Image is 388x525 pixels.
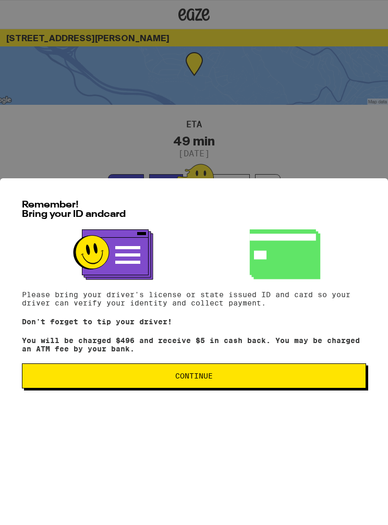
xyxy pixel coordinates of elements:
[22,290,366,307] p: Please bring your driver's license or state issued ID and card so your driver can verify your ide...
[22,363,366,388] button: Continue
[175,372,213,380] span: Continue
[22,200,126,219] span: Remember! Bring your ID and card
[22,318,366,326] p: Don't forget to tip your driver!
[22,336,366,353] p: You will be charged $496 and receive $5 in cash back. You may be charged an ATM fee by your bank.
